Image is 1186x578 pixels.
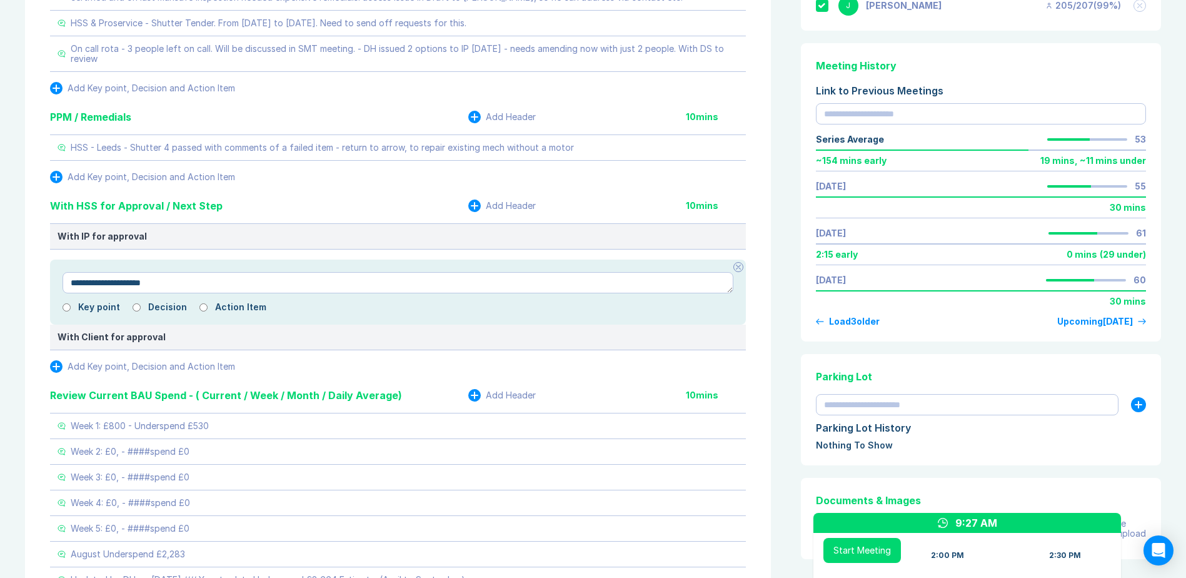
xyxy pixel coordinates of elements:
[468,111,536,123] button: Add Header
[58,332,738,342] div: With Client for approval
[71,447,189,457] div: Week 2: £0, - ####spend £0
[71,44,738,64] div: On call rota - 3 people left on call. Will be discussed in SMT meeting. - DH issued 2 options to ...
[1135,181,1146,191] div: 55
[1110,297,1146,307] div: 30 mins
[71,524,189,534] div: Week 5: £0, - ####spend £0
[148,302,187,312] label: Decision
[931,550,964,560] div: 2:00 PM
[486,201,536,211] div: Add Header
[50,388,402,403] div: Review Current BAU Spend - ( Current / Week / Month / Daily Average)
[816,420,1146,435] div: Parking Lot History
[955,515,997,530] div: 9:27 AM
[816,440,1146,450] div: Nothing To Show
[68,83,235,93] div: Add Key point, Decision and Action Item
[823,538,901,563] button: Start Meeting
[50,171,235,183] button: Add Key point, Decision and Action Item
[468,200,536,212] button: Add Header
[1067,250,1097,260] div: 0 mins
[486,112,536,122] div: Add Header
[71,549,185,559] div: August Underspend £2,283
[68,362,235,372] div: Add Key point, Decision and Action Item
[1100,250,1146,260] div: ( 29 under )
[58,231,738,241] div: With IP for approval
[1045,1,1121,11] div: 205 / 207 ( 99 %)
[486,390,536,400] div: Add Header
[50,360,235,373] button: Add Key point, Decision and Action Item
[816,369,1146,384] div: Parking Lot
[816,83,1146,98] div: Link to Previous Meetings
[816,134,884,144] div: Series Average
[816,58,1146,73] div: Meeting History
[816,275,846,285] a: [DATE]
[1040,156,1146,166] div: 19 mins , ~ 11 mins under
[71,18,466,28] div: HSS & Proservice - Shutter Tender. From [DATE] to [DATE]. Need to send off requests for this.
[686,201,746,211] div: 10 mins
[829,317,880,327] div: Load 3 older
[1136,228,1146,238] div: 61
[71,498,190,508] div: Week 4: £0, - ####spend £0
[1049,550,1081,560] div: 2:30 PM
[71,421,209,431] div: Week 1: £800 - Underspend £530
[215,302,266,312] label: Action Item
[50,82,235,94] button: Add Key point, Decision and Action Item
[71,472,189,482] div: Week 3: £0, - ####spend £0
[816,181,846,191] a: [DATE]
[1133,275,1146,285] div: 60
[1143,535,1173,565] div: Open Intercom Messenger
[50,198,223,213] div: With HSS for Approval / Next Step
[1135,134,1146,144] div: 53
[468,389,536,402] button: Add Header
[78,302,120,312] label: Key point
[68,172,235,182] div: Add Key point, Decision and Action Item
[686,112,746,122] div: 10 mins
[816,493,1146,508] div: Documents & Images
[71,143,574,153] div: HSS - Leeds - Shutter 4 passed with comments of a failed item - return to arrow, to repair existi...
[816,156,887,166] div: ~ 154 mins early
[816,228,846,238] a: [DATE]
[816,317,880,327] button: Load3older
[1057,317,1133,327] div: Upcoming [DATE]
[686,390,746,400] div: 10 mins
[816,250,858,260] div: 2:15 early
[1057,317,1146,327] a: Upcoming[DATE]
[1110,203,1146,213] div: 30 mins
[866,1,942,11] div: Jonny Welbourn
[50,109,131,124] div: PPM / Remedials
